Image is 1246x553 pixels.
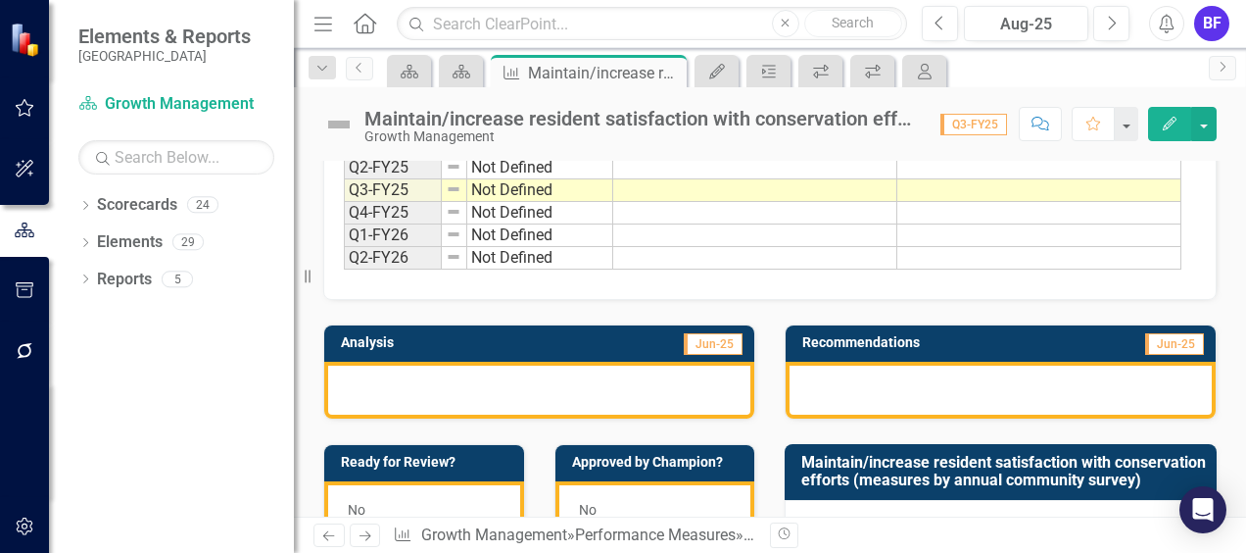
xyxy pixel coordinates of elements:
span: Search [832,15,874,30]
h3: Approved by Champion? [572,455,745,470]
button: Aug-25 [964,6,1088,41]
img: 8DAGhfEEPCf229AAAAAElFTkSuQmCC [446,249,461,265]
input: Search Below... [78,140,274,175]
td: Not Defined [467,225,613,247]
td: Q2-FY25 [344,157,442,179]
img: 8DAGhfEEPCf229AAAAAElFTkSuQmCC [446,181,461,197]
h3: Analysis [341,335,529,350]
a: Performance Measures [575,526,736,544]
div: 5 [162,271,193,287]
a: Scorecards [97,194,177,217]
span: Jun-25 [684,333,743,355]
div: Open Intercom Messenger [1179,486,1226,533]
button: Search [804,10,902,37]
div: Growth Management [364,129,921,144]
td: Not Defined [467,202,613,225]
img: Not Defined [323,109,355,140]
div: Aug-25 [971,13,1081,36]
a: Reports [97,269,152,291]
td: Q1-FY26 [344,225,442,247]
span: No [579,502,597,518]
td: Not Defined [467,179,613,202]
small: [GEOGRAPHIC_DATA] [78,48,251,64]
td: Not Defined [467,247,613,270]
td: Not Defined [467,157,613,179]
a: Growth Management [421,526,567,544]
input: Search ClearPoint... [397,7,907,41]
span: Jun-25 [1145,333,1204,355]
a: Elements [97,231,163,254]
span: Q3-FY25 [940,114,1007,135]
h3: Ready for Review? [341,455,514,470]
img: 8DAGhfEEPCf229AAAAAElFTkSuQmCC [446,226,461,242]
td: Q2-FY26 [344,247,442,270]
div: » » [393,525,755,547]
div: 29 [172,234,204,251]
img: 8DAGhfEEPCf229AAAAAElFTkSuQmCC [446,204,461,220]
span: Elements & Reports [78,25,251,48]
img: 8DAGhfEEPCf229AAAAAElFTkSuQmCC [446,159,461,175]
button: BF [1194,6,1229,41]
div: Maintain/increase resident satisfaction with conservation efforts (measures by annual community s... [528,61,682,85]
td: Q3-FY25 [344,179,442,202]
h3: Maintain/increase resident satisfaction with conservation efforts (measures by annual community s... [801,454,1207,488]
a: Growth Management [78,93,274,116]
img: ClearPoint Strategy [10,23,44,57]
div: Maintain/increase resident satisfaction with conservation efforts (measures by annual community s... [364,108,921,129]
h3: Recommendations [802,335,1069,350]
span: No [348,502,365,518]
td: Q4-FY25 [344,202,442,225]
div: 24 [187,197,218,214]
